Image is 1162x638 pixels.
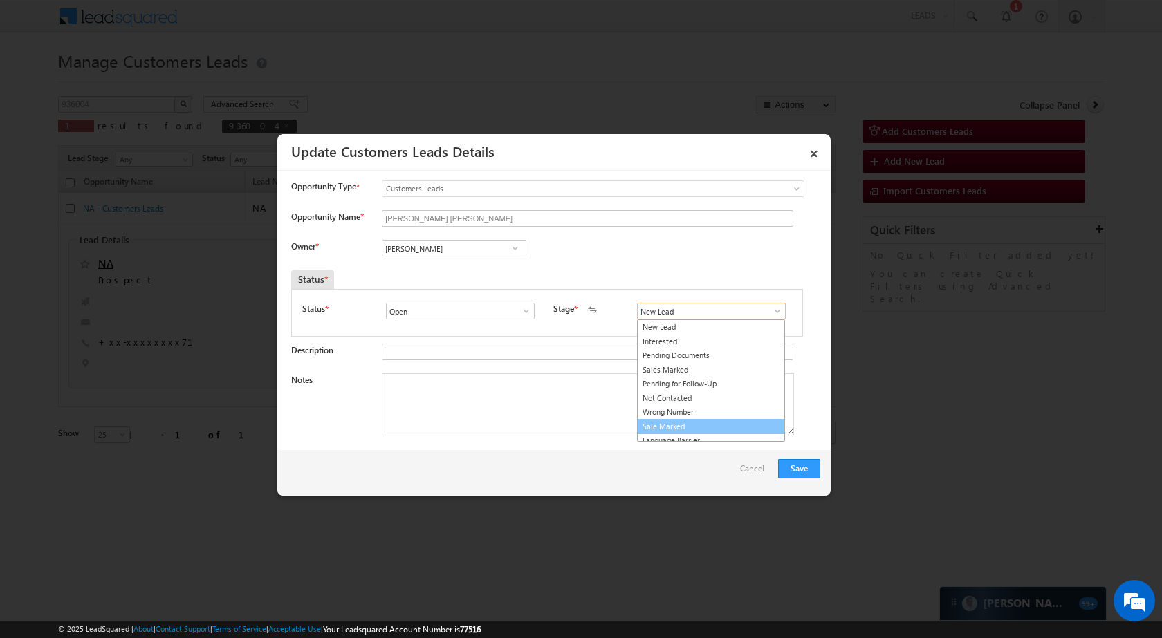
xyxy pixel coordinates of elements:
[24,73,58,91] img: d_60004797649_company_0_60004797649
[638,405,784,420] a: Wrong Number
[638,348,784,363] a: Pending Documents
[382,240,526,256] input: Type to Search
[382,180,804,197] a: Customers Leads
[638,433,784,448] a: Language Barrier
[802,139,826,163] a: ×
[638,320,784,335] a: New Lead
[460,624,481,635] span: 77516
[506,241,524,255] a: Show All Items
[765,304,782,318] a: Show All Items
[188,426,251,444] em: Start Chat
[740,459,771,485] a: Cancel
[638,363,784,377] a: Sales Marked
[133,624,154,633] a: About
[268,624,321,633] a: Acceptable Use
[18,128,252,414] textarea: Type your message and hit 'Enter'
[291,212,363,222] label: Opportunity Name
[778,459,820,478] button: Save
[72,73,232,91] div: Chat with us now
[382,182,748,195] span: Customers Leads
[638,391,784,406] a: Not Contacted
[291,270,334,289] div: Status
[291,141,495,160] a: Update Customers Leads Details
[227,7,260,40] div: Minimize live chat window
[323,624,481,635] span: Your Leadsquared Account Number is
[386,303,535,319] input: Type to Search
[302,303,325,315] label: Status
[212,624,266,633] a: Terms of Service
[637,419,785,435] a: Sale Marked
[638,377,784,391] a: Pending for Follow-Up
[291,180,356,193] span: Opportunity Type
[291,241,318,252] label: Owner
[514,304,531,318] a: Show All Items
[638,335,784,349] a: Interested
[553,303,574,315] label: Stage
[291,375,313,385] label: Notes
[58,623,481,636] span: © 2025 LeadSquared | | | | |
[291,345,333,355] label: Description
[156,624,210,633] a: Contact Support
[637,303,786,319] input: Type to Search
